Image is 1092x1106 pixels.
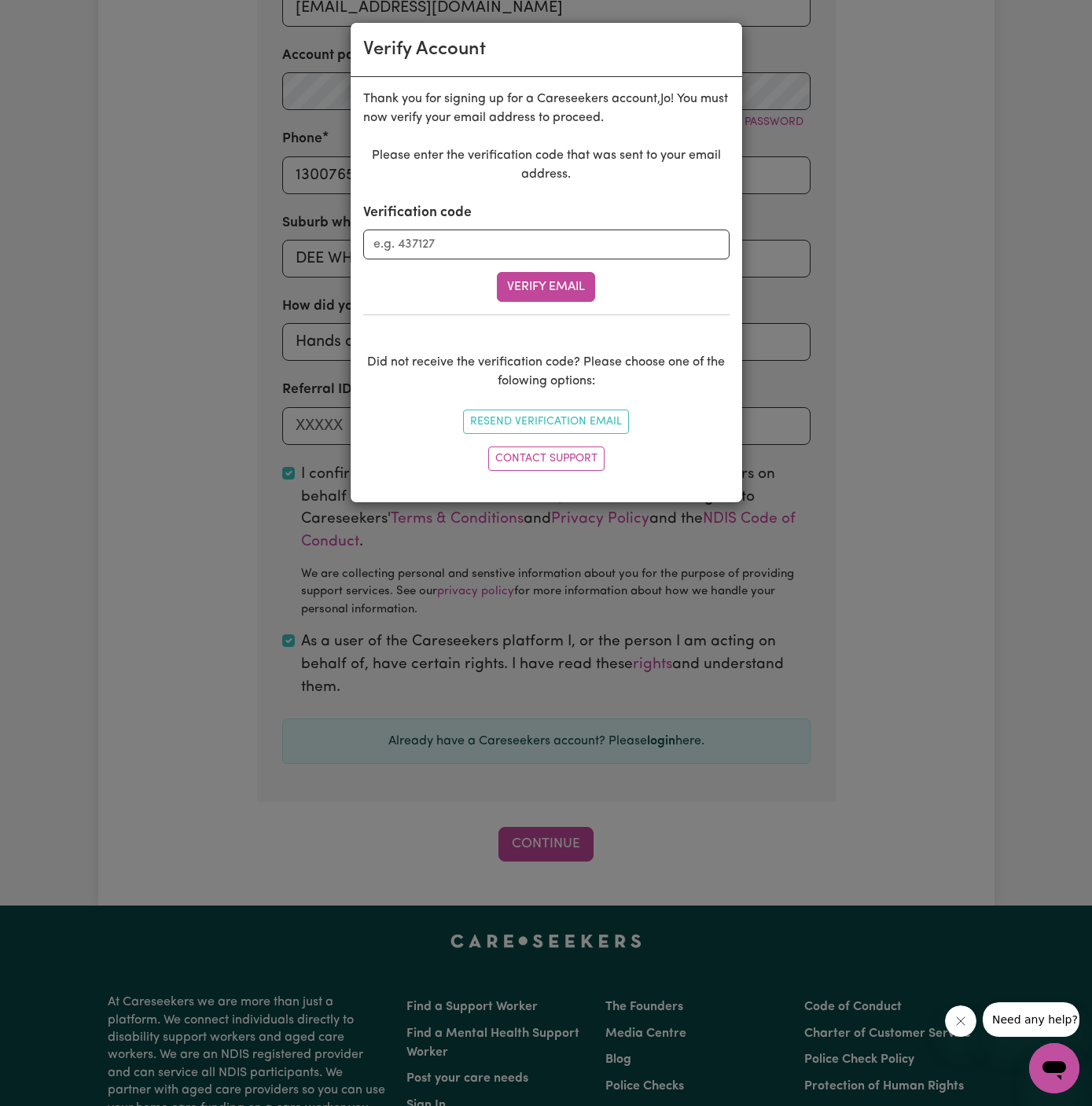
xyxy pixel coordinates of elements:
div: Verify Account [363,35,486,64]
button: Resend Verification Email [463,410,629,434]
p: Thank you for signing up for a Careseekers account, Jo ! You must now verify your email address t... [363,90,730,127]
p: Did not receive the verification code? Please choose one of the folowing options: [363,353,730,391]
a: Contact Support [488,446,605,471]
iframe: Button to launch messaging window [1029,1043,1079,1093]
label: Verification code [363,203,472,223]
iframe: Message from company [983,1002,1079,1037]
button: Verify Email [497,272,595,302]
input: e.g. 437127 [363,230,730,259]
p: Please enter the verification code that was sent to your email address. [363,146,730,184]
iframe: Close message [945,1005,976,1037]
